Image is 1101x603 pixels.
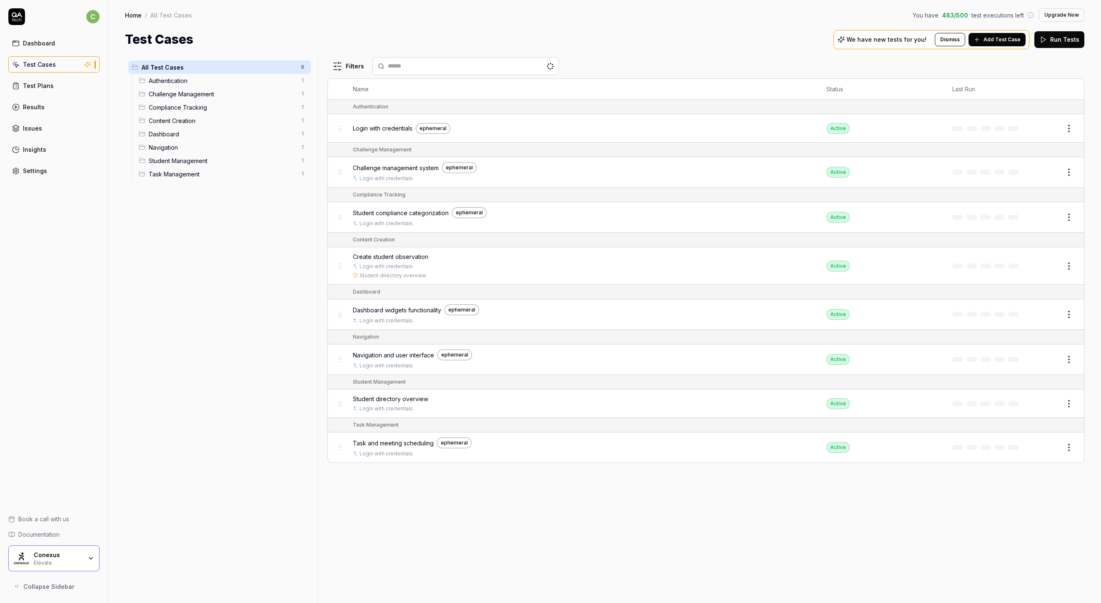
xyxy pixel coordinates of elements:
tr: Create student observationLogin with credentialsStudent directory overviewActive [328,247,1084,285]
tr: Challenge management systemephemeralLogin with credentialsActive [328,157,1084,188]
span: Student directory overview [353,394,428,403]
a: Test Cases [8,56,100,73]
a: Test Plans [8,78,100,94]
a: Student directory overview [360,272,426,279]
a: Settings [8,163,100,179]
span: All Test Cases [142,63,296,72]
tr: Task and meeting schedulingephemeralLogin with credentialsActive [328,432,1084,462]
tr: Login with credentialsephemeralActive [328,114,1084,143]
div: ephemeral [416,123,450,134]
img: Conexus Logo [14,551,29,566]
div: Active [826,261,850,271]
span: Challenge Management [149,90,296,98]
span: Task and meeting scheduling [353,439,434,447]
tr: Navigation and user interfaceephemeralLogin with credentialsActive [328,344,1084,375]
a: Book a call with us [8,515,100,523]
p: We have new tests for you! [846,37,926,43]
div: Drag to reorderNavigation1 [135,141,311,154]
span: Dashboard widgets functionality [353,306,441,314]
a: Login with credentials [360,405,413,412]
span: Add Test Case [984,36,1021,43]
button: Add Test Case [969,33,1026,46]
div: Results [23,103,45,111]
tr: Dashboard widgets functionalityephemeralLogin with credentialsActive [328,299,1084,330]
div: Active [826,123,850,134]
span: c [86,10,100,23]
button: Filters [327,58,369,75]
th: Name [345,79,818,100]
a: Login with credentials [360,317,413,324]
div: Task Management [353,421,399,429]
span: Documentation [18,530,60,539]
div: Drag to reorderStudent Management1 [135,154,311,167]
span: test executions left [971,11,1024,20]
div: Dashboard [353,288,380,296]
a: Documentation [8,530,100,539]
a: Home [125,11,142,19]
div: Drag to reorderTask Management1 [135,167,311,181]
div: Insights [23,145,46,154]
div: Elevate [34,559,82,565]
a: Login with credentials [360,450,413,457]
span: Navigation and user interface [353,351,434,359]
div: Active [826,167,850,178]
div: Navigation [353,333,379,341]
span: Create student observation [353,252,428,261]
tr: Student compliance categorizationephemeralLogin with credentialsActive [328,202,1084,233]
div: Dashboard [23,39,55,48]
span: Book a call with us [18,515,69,523]
div: Test Plans [23,81,54,90]
span: 1 [297,169,307,179]
tr: Student directory overviewLogin with credentialsActive [328,389,1084,418]
div: Active [826,212,850,223]
span: 1 [297,102,307,112]
span: 1 [297,156,307,166]
th: Status [818,79,944,100]
div: Drag to reorderContent Creation1 [135,114,311,127]
a: Login with credentials [360,220,413,227]
span: Student Management [149,156,296,165]
a: Dashboard [8,35,100,51]
div: Drag to reorderAuthentication1 [135,74,311,87]
a: Results [8,99,100,115]
div: Authentication [353,103,388,111]
span: You have [913,11,939,20]
a: Issues [8,120,100,136]
span: 1 [297,116,307,126]
span: Collapse Sidebar [23,582,75,591]
div: Active [826,354,850,365]
button: Collapse Sidebar [8,578,100,595]
span: Authentication [149,76,296,85]
span: 483 / 500 [942,11,968,20]
span: Content Creation [149,116,296,125]
button: Upgrade Now [1039,8,1084,22]
span: Navigation [149,143,296,152]
div: ephemeral [444,304,479,315]
span: Login with credentials [353,124,412,133]
div: Drag to reorderCompliance Tracking1 [135,100,311,114]
div: Active [826,398,850,409]
span: 8 [297,62,307,72]
span: 1 [297,75,307,85]
th: Last Run [944,79,1031,100]
button: Run Tests [1034,31,1084,48]
div: Issues [23,124,42,133]
span: Task Management [149,170,296,178]
span: Dashboard [149,130,296,138]
div: Drag to reorderDashboard1 [135,127,311,141]
div: Content Creation [353,236,395,244]
div: Active [826,309,850,320]
div: Student Management [353,378,406,386]
a: Login with credentials [360,362,413,369]
div: Settings [23,166,47,175]
div: ephemeral [437,349,472,360]
h1: Test Cases [125,30,193,49]
div: All Test Cases [150,11,192,19]
div: Challenge Management [353,146,412,153]
div: Conexus [34,551,82,559]
div: Test Cases [23,60,56,69]
div: ephemeral [452,207,487,218]
button: c [86,8,100,25]
div: Active [826,442,850,453]
div: ephemeral [442,162,477,173]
